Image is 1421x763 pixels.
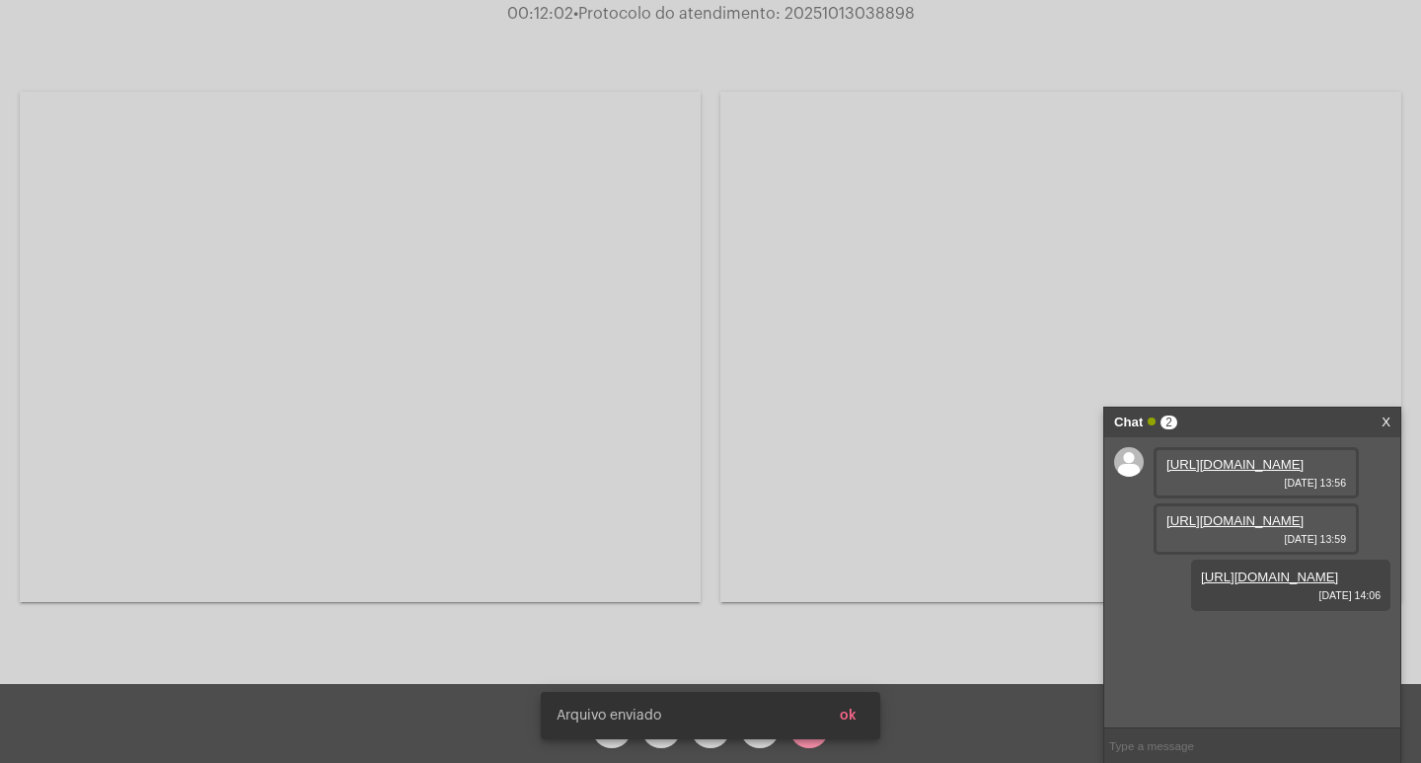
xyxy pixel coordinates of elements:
span: • [573,6,578,22]
span: 00:12:02 [507,6,573,22]
button: ok [824,698,872,733]
span: Online [1148,418,1156,425]
a: [URL][DOMAIN_NAME] [1166,513,1304,528]
span: 2 [1160,416,1177,429]
a: [URL][DOMAIN_NAME] [1166,457,1304,472]
input: Type a message [1104,728,1400,763]
a: [URL][DOMAIN_NAME] [1201,570,1338,584]
span: [DATE] 13:56 [1166,477,1346,489]
span: Arquivo enviado [557,706,661,725]
span: [DATE] 13:59 [1166,533,1346,545]
span: [DATE] 14:06 [1201,589,1381,601]
a: X [1382,408,1390,437]
span: Protocolo do atendimento: 20251013038898 [573,6,915,22]
span: ok [840,709,857,723]
strong: Chat [1114,408,1143,437]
